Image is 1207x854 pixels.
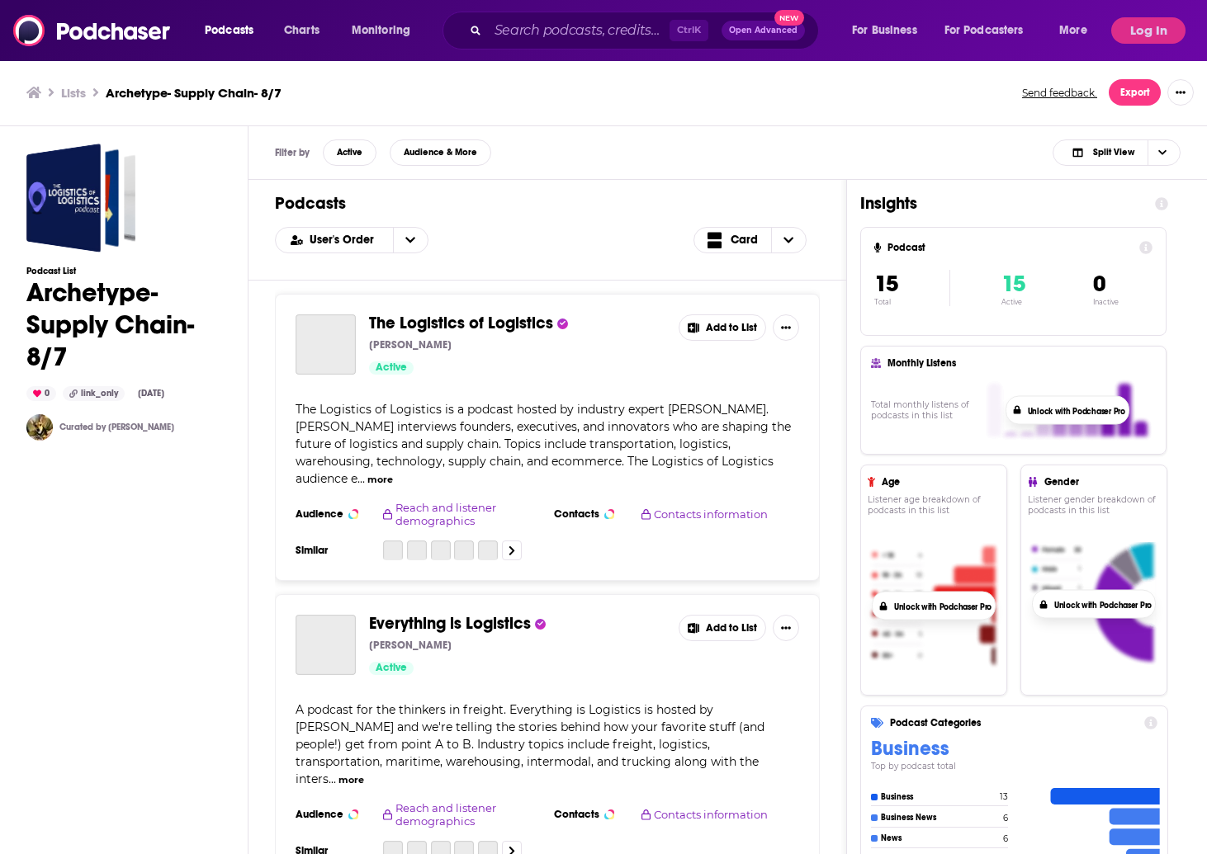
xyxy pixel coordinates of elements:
a: Charts [273,17,329,44]
h4: Business [881,792,996,802]
h3: Similar [296,544,370,557]
span: 15 [874,270,898,298]
span: Ctrl K [670,20,708,41]
span: For Business [852,19,917,42]
img: SydneyDemo [26,414,53,441]
span: More [1059,19,1087,42]
span: Audience & More [404,148,477,157]
button: open menu [934,17,1048,44]
a: Everything is Logistics [296,615,356,675]
span: A podcast for the thinkers in freight. Everything is Logistics is hosted by [PERSON_NAME] and we'... [296,702,764,786]
span: The Logistics of Logistics [369,313,553,333]
button: open menu [1048,17,1108,44]
h4: Listener age breakdown of podcasts in this list [868,494,1000,516]
a: The Logistics of Logistics [369,314,553,333]
p: [PERSON_NAME] [369,639,452,652]
button: Contacts information [641,808,799,821]
a: Curated by [PERSON_NAME] [59,422,174,432]
h3: Audience [296,507,370,521]
div: [DATE] [131,387,171,400]
h4: 13 [1000,791,1008,802]
button: more [338,773,364,787]
h4: Podcast Categories [890,717,1137,729]
button: Log In [1111,17,1186,44]
h4: Age [882,476,993,488]
span: New [774,10,804,26]
h1: Insights [860,193,1142,214]
button: Choose View [693,227,807,253]
input: Search podcasts, credits, & more... [488,17,670,44]
span: Charts [284,19,319,42]
h1: Archetype- Supply Chain- 8/7 [26,276,221,373]
h3: Lists [61,85,86,101]
h2: Choose List sort [275,227,428,253]
span: 0 [1093,270,1105,298]
a: Talking Logistics Podcasts [407,540,427,601]
div: 0 [26,386,56,401]
button: Open AdvancedNew [722,21,805,40]
h3: Filter by [275,147,310,158]
h3: Contacts [554,808,628,821]
p: Total [874,298,949,306]
div: Search podcasts, credits, & more... [458,12,835,50]
button: Unlock with Podchaser Pro [894,602,992,613]
h4: 6 [1003,833,1008,844]
a: Archetype- Supply Chain- 8/7 [26,144,135,252]
a: Podchaser - Follow, Share and Rate Podcasts [13,15,172,46]
button: Send feedback. [1017,86,1102,100]
p: [PERSON_NAME] [369,338,452,352]
button: open menu [193,17,275,44]
span: Everything is Logistics [369,613,531,634]
button: Export [1109,79,1161,106]
button: Show More Button [1167,79,1194,106]
span: Split View [1093,148,1134,157]
button: Reach and listener demographics [383,501,541,527]
button: open menu [840,17,938,44]
button: Active [323,139,376,166]
span: Monitoring [352,19,410,42]
button: Audience & More [390,139,491,166]
h4: 6 [1003,813,1008,823]
div: link_only [63,386,125,401]
button: more [367,473,393,487]
h3: Archetype- Supply Chain- 8/7 [106,85,282,101]
h3: Audience [296,808,370,821]
a: The Logistics of Logistics [296,314,356,375]
h4: Total monthly listens of podcasts in this list [871,399,982,421]
a: Active [369,361,414,375]
button: Show More Button [773,615,799,641]
h1: Podcasts [275,193,820,214]
span: Active [337,148,362,157]
h4: Listener gender breakdown of podcasts in this list [1028,494,1160,516]
a: Leaders in Supply Chain and Logistics Podcast [454,540,474,601]
h4: Top by podcast total [871,761,1157,771]
span: User's Order [310,234,380,246]
a: Inbound Logistics Podcast: Supply Chain Reactions [431,540,451,601]
a: Let's Talk Supply Chain [383,540,403,601]
h3: Contacts [554,507,628,521]
h4: News [881,833,999,843]
button: open menu [276,234,393,246]
a: Active [369,662,414,675]
span: Card [731,234,758,246]
span: ... [357,471,365,486]
button: open menu [393,228,428,252]
button: Contacts information [641,507,799,521]
button: Unlock with Podchaser Pro [1028,405,1125,417]
button: Add to List [679,615,766,641]
button: open menu [340,17,432,44]
button: Unlock with Podchaser Pro [1054,600,1152,611]
button: Choose View [1053,139,1181,166]
span: Active [376,660,407,677]
h4: Gender [1044,476,1153,488]
span: For Podcasters [944,19,1024,42]
a: The Future of Supply Chain: a Dynamo Ventures Podcast [478,540,498,601]
h4: Podcast [887,242,1133,253]
h3: Podcast List [26,266,221,276]
button: Reach and listener demographics [383,801,541,828]
span: Open Advanced [729,26,798,35]
span: 15 [1001,270,1025,298]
